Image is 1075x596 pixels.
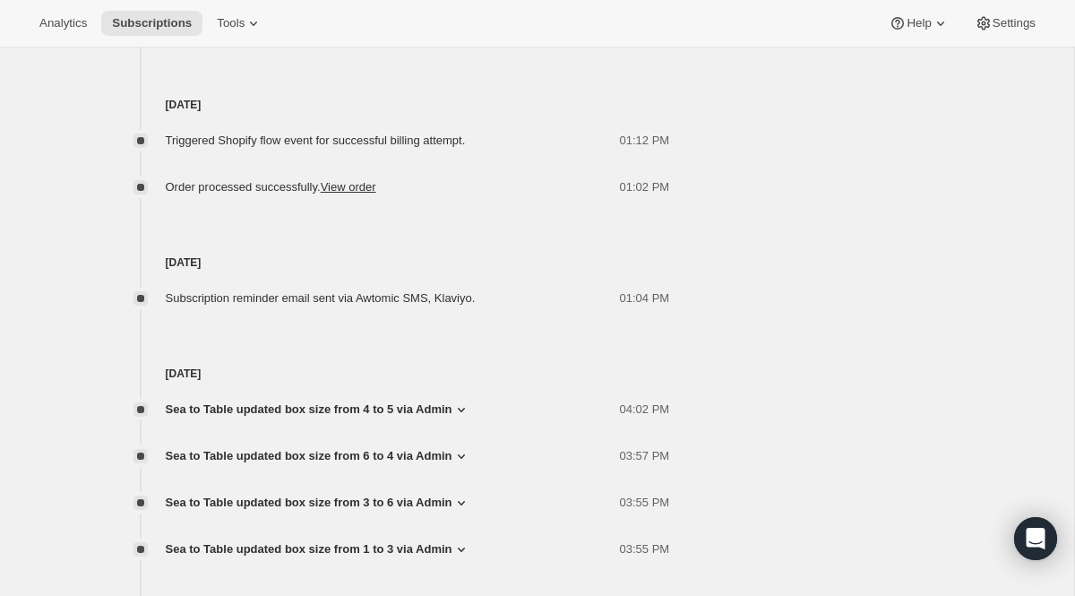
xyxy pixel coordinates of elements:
[993,16,1036,30] span: Settings
[620,540,670,558] span: 03:55 PM
[29,11,98,36] button: Analytics
[620,289,670,307] span: 01:04 PM
[166,494,470,512] button: Sea to Table updated box size from 3 to 6 via Admin
[112,96,670,114] h4: [DATE]
[620,494,670,512] span: 03:55 PM
[166,401,452,419] span: Sea to Table updated box size from 4 to 5 via Admin
[101,11,202,36] button: Subscriptions
[166,540,470,558] button: Sea to Table updated box size from 1 to 3 via Admin
[620,178,670,196] span: 01:02 PM
[620,447,670,465] span: 03:57 PM
[1014,517,1057,560] div: Open Intercom Messenger
[206,11,273,36] button: Tools
[217,16,245,30] span: Tools
[166,291,476,305] span: Subscription reminder email sent via Awtomic SMS, Klaviyo.
[166,180,376,194] span: Order processed successfully.
[964,11,1046,36] button: Settings
[166,494,452,512] span: Sea to Table updated box size from 3 to 6 via Admin
[620,132,670,150] span: 01:12 PM
[166,540,452,558] span: Sea to Table updated box size from 1 to 3 via Admin
[39,16,87,30] span: Analytics
[907,16,931,30] span: Help
[321,180,376,194] a: View order
[166,401,470,419] button: Sea to Table updated box size from 4 to 5 via Admin
[166,447,452,465] span: Sea to Table updated box size from 6 to 4 via Admin
[166,447,470,465] button: Sea to Table updated box size from 6 to 4 via Admin
[878,11,959,36] button: Help
[166,134,466,147] span: Triggered Shopify flow event for successful billing attempt.
[620,401,670,419] span: 04:02 PM
[112,365,670,383] h4: [DATE]
[112,16,192,30] span: Subscriptions
[112,254,670,272] h4: [DATE]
